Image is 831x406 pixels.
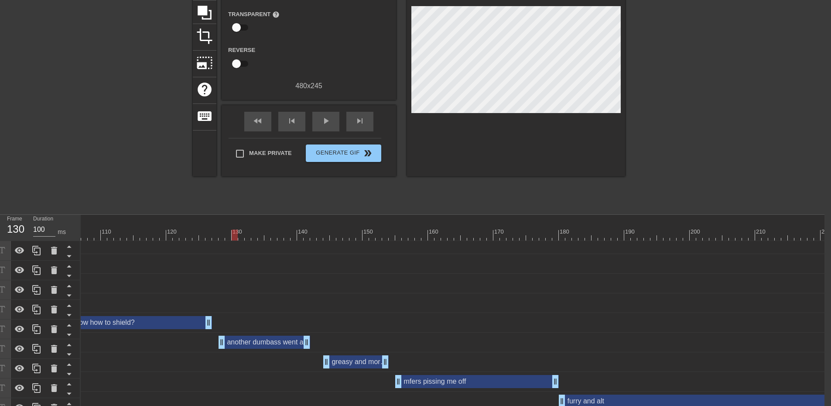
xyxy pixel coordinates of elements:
[306,145,381,162] button: Generate Gif
[321,116,331,126] span: play_arrow
[222,81,396,91] div: 480 x 245
[625,227,636,236] div: 190
[381,358,390,366] span: drag_handle
[691,227,701,236] div: 200
[217,338,226,347] span: drag_handle
[196,28,213,45] span: crop
[557,397,566,406] span: drag_handle
[272,11,280,18] span: help
[429,227,440,236] div: 160
[196,81,213,98] span: help
[196,55,213,71] span: photo_size_select_large
[196,108,213,124] span: keyboard
[249,149,292,158] span: Make Private
[33,217,53,222] label: Duration
[228,46,255,55] label: Reverse
[287,116,297,126] span: skip_previous
[204,318,213,327] span: drag_handle
[322,358,331,366] span: drag_handle
[394,377,403,386] span: drag_handle
[560,227,571,236] div: 180
[363,227,374,236] div: 150
[233,227,243,236] div: 130
[355,116,365,126] span: skip_next
[298,227,309,236] div: 140
[167,227,178,236] div: 120
[102,227,113,236] div: 110
[7,221,20,237] div: 130
[309,148,378,158] span: Generate Gif
[253,116,263,126] span: fast_rewind
[494,227,505,236] div: 170
[302,338,311,347] span: drag_handle
[362,148,373,158] span: double_arrow
[58,227,66,237] div: ms
[0,215,27,240] div: Frame
[756,227,767,236] div: 210
[551,377,560,386] span: drag_handle
[228,10,280,19] label: Transparent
